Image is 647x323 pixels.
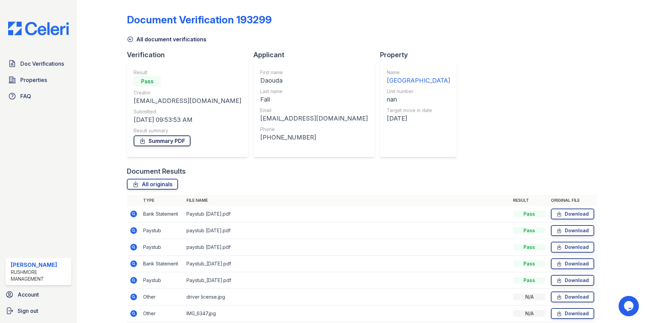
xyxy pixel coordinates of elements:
[260,69,368,76] div: First name
[260,107,368,114] div: Email
[127,14,272,26] div: Document Verification 193299
[140,256,184,272] td: Bank Statement
[184,289,510,305] td: driver license.jpg
[551,292,594,302] a: Download
[260,88,368,95] div: Last name
[11,269,69,282] div: Rushmore Management
[513,211,545,217] div: Pass
[387,69,450,85] a: Name [GEOGRAPHIC_DATA]
[140,195,184,206] th: Type
[184,222,510,239] td: paystub [DATE].pdf
[18,307,38,315] span: Sign out
[127,167,186,176] div: Document Results
[134,89,241,96] div: Creator
[184,195,510,206] th: File name
[134,76,161,87] div: Pass
[134,69,241,76] div: Result
[387,88,450,95] div: Unit number
[127,35,206,43] a: All document verifications
[551,275,594,286] a: Download
[513,244,545,251] div: Pass
[184,272,510,289] td: Paystub_[DATE].pdf
[184,239,510,256] td: paystub [DATE].pdf
[5,57,71,70] a: Doc Verifications
[387,69,450,76] div: Name
[20,76,47,84] span: Properties
[551,242,594,253] a: Download
[134,127,241,134] div: Result summary
[140,305,184,322] td: Other
[18,290,39,299] span: Account
[260,126,368,133] div: Phone
[134,108,241,115] div: Submitted
[20,92,31,100] span: FAQ
[140,289,184,305] td: Other
[387,76,450,85] div: [GEOGRAPHIC_DATA]
[260,133,368,142] div: [PHONE_NUMBER]
[3,288,74,301] a: Account
[3,22,74,35] img: CE_Logo_Blue-a8612792a0a2168367f1c8372b55b34899dd931a85d93a1a3d3e32e68fde9ad4.png
[260,76,368,85] div: Daouda
[140,239,184,256] td: Paystub
[140,272,184,289] td: Paystub
[127,50,253,60] div: Verification
[619,296,640,316] iframe: chat widget
[513,227,545,234] div: Pass
[134,115,241,125] div: [DATE] 09:53:53 AM
[387,107,450,114] div: Target move in date
[20,60,64,68] span: Doc Verifications
[513,260,545,267] div: Pass
[551,225,594,236] a: Download
[510,195,548,206] th: Result
[140,222,184,239] td: Paystub
[380,50,462,60] div: Property
[184,256,510,272] td: Paystub_[DATE].pdf
[184,206,510,222] td: Paystub [DATE].pdf
[3,304,74,318] a: Sign out
[5,89,71,103] a: FAQ
[551,258,594,269] a: Download
[513,277,545,284] div: Pass
[134,135,191,146] a: Summary PDF
[184,305,510,322] td: IMG_6347.jpg
[134,96,241,106] div: [EMAIL_ADDRESS][DOMAIN_NAME]
[127,179,178,190] a: All originals
[140,206,184,222] td: Bank Statement
[548,195,597,206] th: Original file
[260,114,368,123] div: [EMAIL_ADDRESS][DOMAIN_NAME]
[513,310,545,317] div: N/A
[387,114,450,123] div: [DATE]
[11,261,69,269] div: [PERSON_NAME]
[513,294,545,300] div: N/A
[253,50,380,60] div: Applicant
[387,95,450,104] div: nan
[260,95,368,104] div: Fall
[5,73,71,87] a: Properties
[551,209,594,219] a: Download
[551,308,594,319] a: Download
